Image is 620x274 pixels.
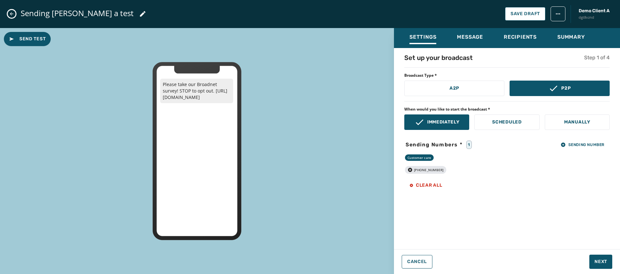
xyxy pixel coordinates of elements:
[474,114,539,130] button: Scheduled
[21,8,134,18] span: Sending [PERSON_NAME] a test
[579,8,610,14] span: Demo Client A
[561,85,571,92] p: P2P
[579,15,610,20] span: dgt8vznd
[405,166,446,174] div: [PHONE_NUMBER]
[452,31,488,45] button: Message
[492,119,522,125] p: Scheduled
[457,34,483,40] span: Message
[511,11,540,16] span: Save Draft
[504,34,537,40] span: Recipients
[405,154,434,161] div: Customer care
[449,85,459,92] p: A2P
[564,119,590,125] p: Manually
[427,119,460,125] p: Immediately
[404,141,464,149] span: Sending Numbers *
[551,6,565,21] button: broadcast action menu
[409,34,436,40] span: Settings
[402,255,432,269] button: Cancel
[404,31,441,45] button: Settings
[594,259,607,265] span: Next
[555,140,610,149] button: Sending Number
[561,142,604,147] span: Sending Number
[404,114,469,130] button: Immediately
[404,73,610,78] span: Broadcast Type *
[404,107,610,112] span: When would you like to start the broadcast *
[545,114,610,130] button: Manually
[589,255,612,269] button: Next
[404,179,447,192] button: Clear all
[557,34,585,40] span: Summary
[404,53,473,62] h4: Set up your broadcast
[505,7,545,21] button: Save Draft
[510,81,610,96] button: P2P
[409,183,442,188] span: Clear all
[404,81,504,96] button: A2P
[160,79,233,103] p: Please take our Broadnet survey! STOP to opt out. [URL][DOMAIN_NAME]
[552,31,590,45] button: Summary
[499,31,542,45] button: Recipients
[407,259,427,264] span: Cancel
[584,54,610,62] h5: Step 1 of 4
[466,141,472,149] div: 1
